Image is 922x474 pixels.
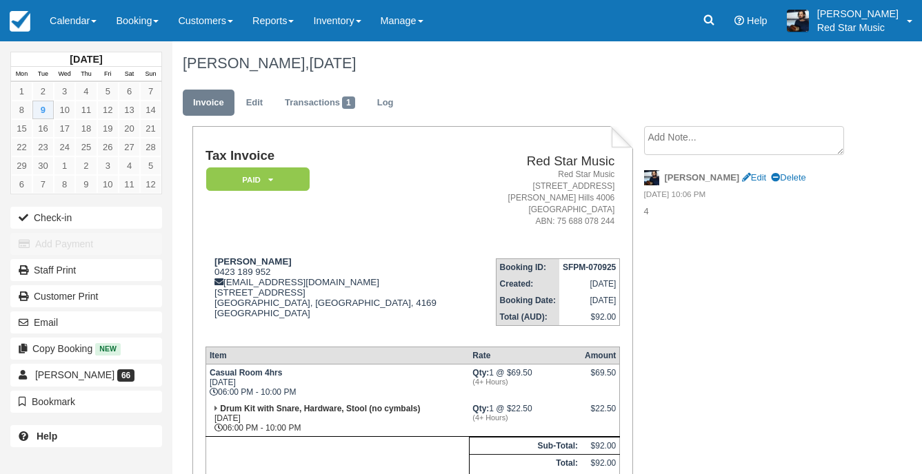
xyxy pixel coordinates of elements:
[140,156,161,175] a: 5
[559,276,620,292] td: [DATE]
[32,156,54,175] a: 30
[481,154,615,169] h2: Red Star Music
[10,207,162,229] button: Check-in
[563,262,616,272] strong: SFPM-070925
[472,404,489,413] strong: Qty
[496,276,559,292] th: Created:
[817,7,899,21] p: [PERSON_NAME]
[644,189,854,204] em: [DATE] 10:06 PM
[747,15,768,26] span: Help
[206,149,475,163] h1: Tax Invoice
[206,167,310,192] em: Paid
[220,404,420,413] strong: Drum Kit with Snare, Hardware, Stool (no cymbals)
[140,101,161,119] a: 14
[119,101,140,119] a: 13
[11,67,32,82] th: Mon
[644,205,854,218] p: 4
[206,256,475,336] div: 0423 189 952 [EMAIL_ADDRESS][DOMAIN_NAME] [STREET_ADDRESS] [GEOGRAPHIC_DATA], [GEOGRAPHIC_DATA], ...
[97,101,119,119] a: 12
[140,119,161,138] a: 21
[206,364,469,400] td: [DATE] 06:00 PM - 10:00 PM
[742,172,766,183] a: Edit
[496,292,559,309] th: Booking Date:
[236,90,273,116] a: Edit
[75,138,97,156] a: 25
[210,368,282,378] strong: Casual Room 4hrs
[35,369,114,380] span: [PERSON_NAME]
[32,119,54,138] a: 16
[54,67,75,82] th: Wed
[274,90,365,116] a: Transactions1
[10,425,162,447] a: Help
[97,138,119,156] a: 26
[10,311,162,333] button: Email
[581,454,620,471] td: $92.00
[367,90,404,116] a: Log
[54,138,75,156] a: 24
[95,343,121,355] span: New
[734,16,744,25] i: Help
[665,172,740,183] strong: [PERSON_NAME]
[206,347,469,364] th: Item
[10,11,30,32] img: checkfront-main-nav-mini-logo.png
[75,82,97,101] a: 4
[119,119,140,138] a: 20
[119,175,140,194] a: 11
[342,96,355,109] span: 1
[54,82,75,101] a: 3
[11,119,32,138] a: 15
[206,400,469,437] td: [DATE] 06:00 PM - 10:00 PM
[32,138,54,156] a: 23
[119,82,140,101] a: 6
[75,156,97,175] a: 2
[469,347,581,364] th: Rate
[481,169,615,228] address: Red Star Music [STREET_ADDRESS] [PERSON_NAME] Hills 4006 [GEOGRAPHIC_DATA] ABN: 75 688 078 244
[771,172,805,183] a: Delete
[97,82,119,101] a: 5
[140,138,161,156] a: 28
[97,175,119,194] a: 10
[11,175,32,194] a: 6
[75,67,97,82] th: Thu
[472,368,489,378] strong: Qty
[585,368,616,389] div: $69.50
[32,175,54,194] a: 7
[10,259,162,281] a: Staff Print
[559,292,620,309] td: [DATE]
[32,67,54,82] th: Tue
[75,119,97,138] a: 18
[117,369,134,382] span: 66
[32,82,54,101] a: 2
[206,167,305,192] a: Paid
[581,437,620,454] td: $92.00
[183,55,854,72] h1: [PERSON_NAME],
[817,21,899,34] p: Red Star Music
[581,347,620,364] th: Amount
[11,138,32,156] a: 22
[10,233,162,255] button: Add Payment
[469,364,581,400] td: 1 @ $69.50
[472,378,578,386] em: (4+ Hours)
[10,285,162,307] a: Customer Print
[585,404,616,424] div: $22.50
[496,309,559,326] th: Total (AUD):
[10,364,162,386] a: [PERSON_NAME] 66
[496,258,559,276] th: Booking ID:
[140,82,161,101] a: 7
[54,175,75,194] a: 8
[37,431,57,442] b: Help
[97,67,119,82] th: Fri
[559,309,620,326] td: $92.00
[309,54,356,72] span: [DATE]
[10,391,162,413] button: Bookmark
[32,101,54,119] a: 9
[469,437,581,454] th: Sub-Total:
[140,175,161,194] a: 12
[469,454,581,471] th: Total:
[75,101,97,119] a: 11
[11,82,32,101] a: 1
[119,67,140,82] th: Sat
[10,338,162,360] button: Copy Booking New
[97,119,119,138] a: 19
[11,101,32,119] a: 8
